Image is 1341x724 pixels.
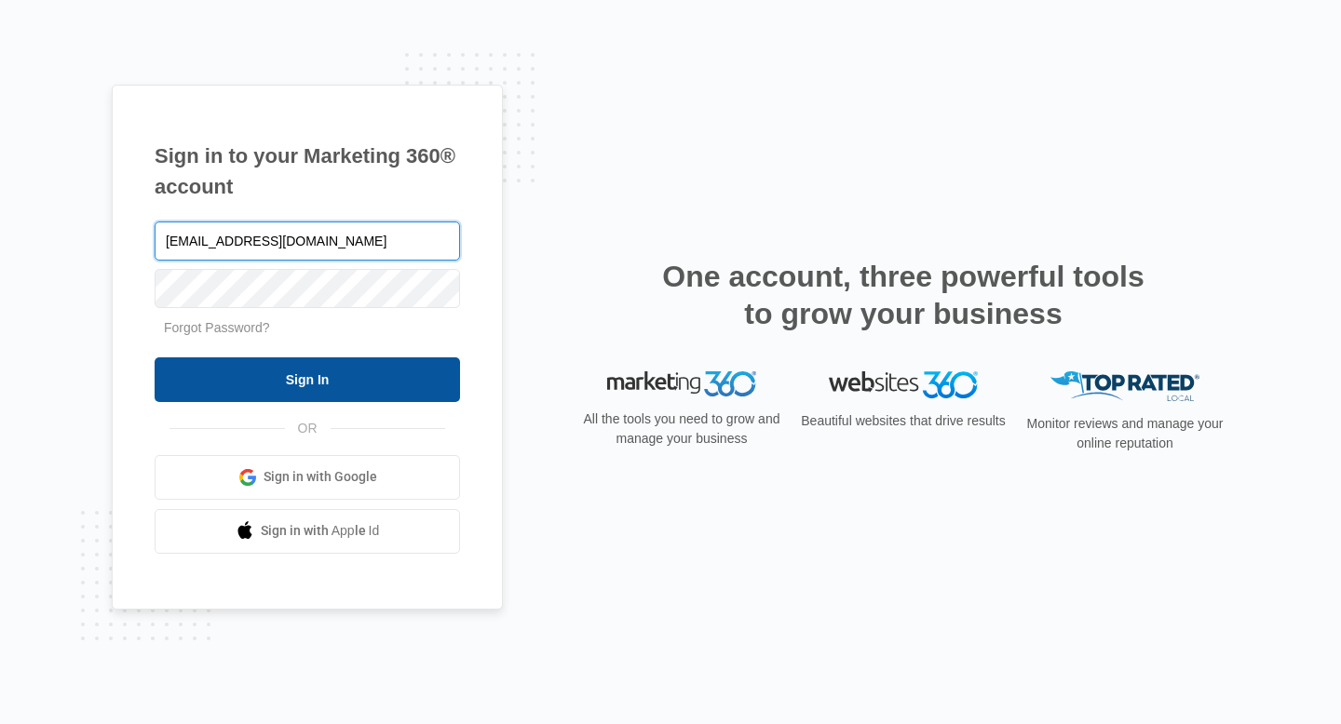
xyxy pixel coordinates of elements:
img: Marketing 360 [607,371,756,397]
p: Beautiful websites that drive results [799,411,1008,431]
a: Forgot Password? [164,320,270,335]
a: Sign in with Apple Id [155,509,460,554]
p: Monitor reviews and manage your online reputation [1021,414,1229,453]
span: Sign in with Apple Id [261,521,380,541]
h2: One account, three powerful tools to grow your business [657,258,1150,332]
span: Sign in with Google [264,467,377,487]
p: All the tools you need to grow and manage your business [577,409,786,449]
input: Email [155,221,460,261]
img: Top Rated Local [1050,371,1199,402]
a: Sign in with Google [155,455,460,500]
input: Sign In [155,357,460,402]
h1: Sign in to your Marketing 360® account [155,141,460,202]
span: OR [285,419,331,438]
img: Websites 360 [829,371,978,398]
